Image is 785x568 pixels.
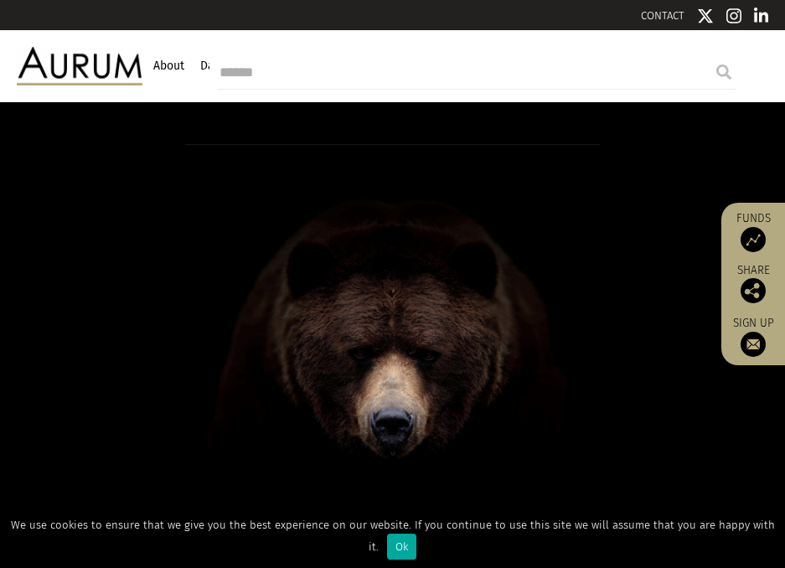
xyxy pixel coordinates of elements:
[726,8,741,24] img: Instagram icon
[17,47,142,85] img: Aurum
[741,278,766,303] img: Share this post
[198,52,284,80] a: Data & Insights
[741,227,766,252] img: Access Funds
[754,8,769,24] img: Linkedin icon
[641,9,684,22] a: CONTACT
[707,55,741,89] input: Submit
[697,8,714,24] img: Twitter icon
[730,211,777,252] a: Funds
[151,52,186,80] a: About
[387,534,416,560] div: Ok
[741,332,766,357] img: Sign up to our newsletter
[730,265,777,303] div: Share
[730,316,777,357] a: Sign up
